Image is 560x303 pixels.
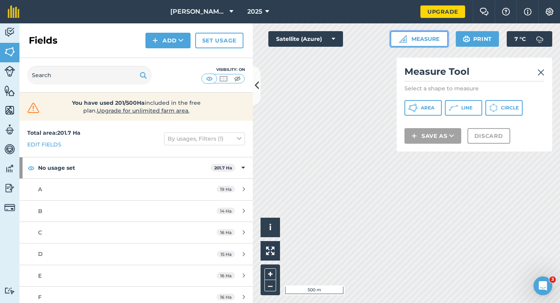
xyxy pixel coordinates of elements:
a: A19 Ha [19,179,253,200]
button: Print [456,31,499,47]
span: 16 Ha [217,294,235,300]
button: Line [445,100,482,116]
img: svg+xml;base64,PHN2ZyB4bWxucz0iaHR0cDovL3d3dy53My5vcmcvMjAwMC9zdmciIHdpZHRoPSI1MCIgaGVpZ2h0PSI0MC... [233,75,242,83]
button: By usages, Filters (1) [164,132,245,145]
span: F [38,294,42,301]
a: You have used 201/500Haincluded in the free plan.Upgrade for unlimited farm area. [26,99,247,115]
span: C [38,229,42,236]
img: svg+xml;base64,PD94bWwgdmVyc2lvbj0iMS4wIiBlbmNvZGluZz0idXRmLTgiPz4KPCEtLSBHZW5lcmF0b3I6IEFkb2JlIE... [4,26,15,38]
img: svg+xml;base64,PHN2ZyB4bWxucz0iaHR0cDovL3d3dy53My5vcmcvMjAwMC9zdmciIHdpZHRoPSI1NiIgaGVpZ2h0PSI2MC... [4,85,15,97]
img: svg+xml;base64,PD94bWwgdmVyc2lvbj0iMS4wIiBlbmNvZGluZz0idXRmLTgiPz4KPCEtLSBHZW5lcmF0b3I6IEFkb2JlIE... [4,124,15,136]
span: E [38,272,42,279]
a: Edit fields [27,140,61,149]
button: – [264,280,276,291]
img: svg+xml;base64,PHN2ZyB4bWxucz0iaHR0cDovL3d3dy53My5vcmcvMjAwMC9zdmciIHdpZHRoPSI1NiIgaGVpZ2h0PSI2MC... [4,46,15,58]
span: 3 [549,277,556,283]
img: svg+xml;base64,PHN2ZyB4bWxucz0iaHR0cDovL3d3dy53My5vcmcvMjAwMC9zdmciIHdpZHRoPSIyMiIgaGVpZ2h0PSIzMC... [537,68,544,77]
button: Save as [404,128,461,144]
strong: Total area : 201.7 Ha [27,129,80,136]
span: 14 Ha [217,208,235,214]
span: i [269,222,271,232]
img: A cog icon [545,8,554,16]
span: 2025 [247,7,262,16]
span: [PERSON_NAME] Farming Partnership [170,7,226,16]
img: svg+xml;base64,PD94bWwgdmVyc2lvbj0iMS4wIiBlbmNvZGluZz0idXRmLTgiPz4KPCEtLSBHZW5lcmF0b3I6IEFkb2JlIE... [4,182,15,194]
a: B14 Ha [19,201,253,222]
span: 16 Ha [217,272,235,279]
a: Upgrade [420,5,465,18]
button: i [261,218,280,237]
span: A [38,186,42,193]
a: D15 Ha [19,243,253,264]
a: E16 Ha [19,265,253,286]
img: svg+xml;base64,PD94bWwgdmVyc2lvbj0iMS4wIiBlbmNvZGluZz0idXRmLTgiPz4KPCEtLSBHZW5lcmF0b3I6IEFkb2JlIE... [532,31,548,47]
img: A question mark icon [501,8,511,16]
button: Measure [390,31,448,47]
span: D [38,250,43,257]
button: Circle [485,100,523,116]
span: 19 Ha [217,186,235,192]
img: fieldmargin Logo [8,5,19,18]
input: Search [27,66,152,85]
iframe: Intercom live chat [534,277,552,295]
img: svg+xml;base64,PHN2ZyB4bWxucz0iaHR0cDovL3d3dy53My5vcmcvMjAwMC9zdmciIHdpZHRoPSIxNCIgaGVpZ2h0PSIyNC... [411,131,417,141]
button: Add [145,33,191,48]
img: svg+xml;base64,PHN2ZyB4bWxucz0iaHR0cDovL3d3dy53My5vcmcvMjAwMC9zdmciIHdpZHRoPSIxOCIgaGVpZ2h0PSIyNC... [28,163,35,173]
img: svg+xml;base64,PD94bWwgdmVyc2lvbj0iMS4wIiBlbmNvZGluZz0idXRmLTgiPz4KPCEtLSBHZW5lcmF0b3I6IEFkb2JlIE... [4,66,15,77]
img: svg+xml;base64,PHN2ZyB4bWxucz0iaHR0cDovL3d3dy53My5vcmcvMjAwMC9zdmciIHdpZHRoPSI1MCIgaGVpZ2h0PSI0MC... [205,75,214,83]
img: svg+xml;base64,PD94bWwgdmVyc2lvbj0iMS4wIiBlbmNvZGluZz0idXRmLTgiPz4KPCEtLSBHZW5lcmF0b3I6IEFkb2JlIE... [4,287,15,294]
button: Discard [467,128,510,144]
img: svg+xml;base64,PD94bWwgdmVyc2lvbj0iMS4wIiBlbmNvZGluZz0idXRmLTgiPz4KPCEtLSBHZW5lcmF0b3I6IEFkb2JlIE... [4,163,15,174]
h2: Measure Tool [404,65,544,81]
span: 16 Ha [217,229,235,236]
h2: Fields [29,34,58,47]
p: Select a shape to measure [404,85,544,92]
span: included in the free plan . [53,99,219,115]
span: Line [461,105,472,111]
img: Four arrows, one pointing top left, one top right, one bottom right and the last bottom left [266,247,275,255]
div: Visibility: On [201,67,245,73]
button: 7 °C [507,31,552,47]
img: svg+xml;base64,PHN2ZyB4bWxucz0iaHR0cDovL3d3dy53My5vcmcvMjAwMC9zdmciIHdpZHRoPSIxOSIgaGVpZ2h0PSIyNC... [463,34,470,44]
strong: No usage set [38,157,211,178]
img: svg+xml;base64,PHN2ZyB4bWxucz0iaHR0cDovL3d3dy53My5vcmcvMjAwMC9zdmciIHdpZHRoPSI1MCIgaGVpZ2h0PSI0MC... [219,75,228,83]
div: No usage set201.7 Ha [19,157,253,178]
span: Upgrade for unlimited farm area. [97,107,189,114]
button: + [264,268,276,280]
span: Circle [501,105,519,111]
img: Two speech bubbles overlapping with the left bubble in the forefront [479,8,489,16]
button: Satellite (Azure) [268,31,343,47]
span: 7 ° C [514,31,526,47]
img: svg+xml;base64,PD94bWwgdmVyc2lvbj0iMS4wIiBlbmNvZGluZz0idXRmLTgiPz4KPCEtLSBHZW5lcmF0b3I6IEFkb2JlIE... [4,143,15,155]
img: svg+xml;base64,PD94bWwgdmVyc2lvbj0iMS4wIiBlbmNvZGluZz0idXRmLTgiPz4KPCEtLSBHZW5lcmF0b3I6IEFkb2JlIE... [4,202,15,213]
img: Ruler icon [399,35,407,43]
a: Set usage [195,33,243,48]
img: svg+xml;base64,PHN2ZyB4bWxucz0iaHR0cDovL3d3dy53My5vcmcvMjAwMC9zdmciIHdpZHRoPSIxOSIgaGVpZ2h0PSIyNC... [140,70,147,80]
img: svg+xml;base64,PHN2ZyB4bWxucz0iaHR0cDovL3d3dy53My5vcmcvMjAwMC9zdmciIHdpZHRoPSIzMiIgaGVpZ2h0PSIzMC... [26,102,41,114]
img: svg+xml;base64,PHN2ZyB4bWxucz0iaHR0cDovL3d3dy53My5vcmcvMjAwMC9zdmciIHdpZHRoPSI1NiIgaGVpZ2h0PSI2MC... [4,104,15,116]
span: Area [421,105,434,111]
strong: You have used 201/500Ha [72,99,145,106]
button: Area [404,100,442,116]
a: C16 Ha [19,222,253,243]
strong: 201.7 Ha [214,165,232,171]
img: svg+xml;base64,PHN2ZyB4bWxucz0iaHR0cDovL3d3dy53My5vcmcvMjAwMC9zdmciIHdpZHRoPSIxNyIgaGVpZ2h0PSIxNy... [524,7,532,16]
span: B [38,208,42,215]
img: svg+xml;base64,PHN2ZyB4bWxucz0iaHR0cDovL3d3dy53My5vcmcvMjAwMC9zdmciIHdpZHRoPSIxNCIgaGVpZ2h0PSIyNC... [152,36,158,45]
span: 15 Ha [217,251,235,257]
